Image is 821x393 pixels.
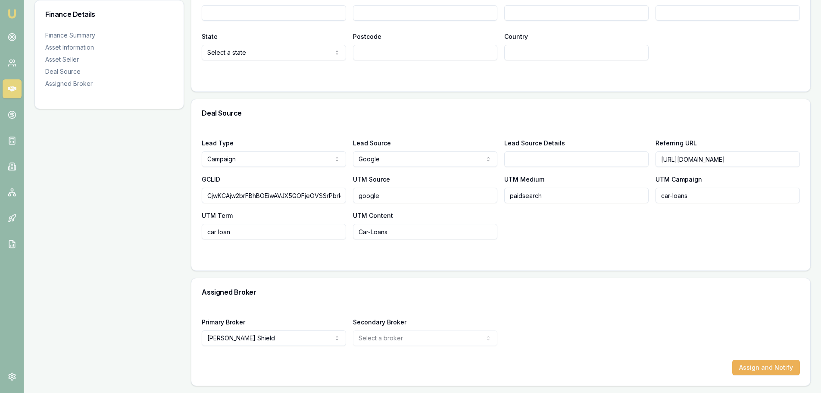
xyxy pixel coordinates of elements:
[732,360,800,375] button: Assign and Notify
[353,176,390,183] label: UTM Source
[656,176,702,183] label: UTM Campaign
[202,318,245,326] label: Primary Broker
[353,212,393,219] label: UTM Content
[656,139,697,147] label: Referring URL
[353,318,406,326] label: Secondary Broker
[504,33,528,40] label: Country
[202,33,218,40] label: State
[202,289,800,296] h3: Assigned Broker
[504,139,565,147] label: Lead Source Details
[45,31,173,40] div: Finance Summary
[7,9,17,19] img: emu-icon-u.png
[45,43,173,52] div: Asset Information
[202,139,234,147] label: Lead Type
[45,55,173,64] div: Asset Seller
[202,176,220,183] label: GCLID
[202,212,233,219] label: UTM Term
[504,176,544,183] label: UTM Medium
[45,79,173,88] div: Assigned Broker
[353,139,391,147] label: Lead Source
[202,110,800,116] h3: Deal Source
[45,11,173,18] h3: Finance Details
[45,67,173,76] div: Deal Source
[353,33,381,40] label: Postcode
